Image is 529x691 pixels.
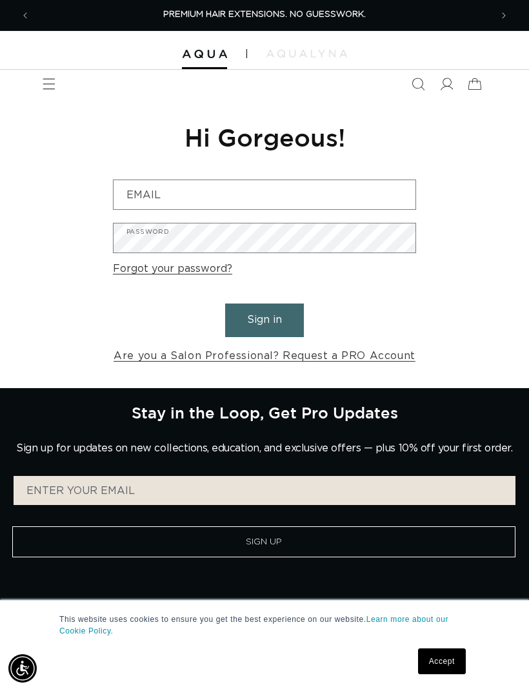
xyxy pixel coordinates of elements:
div: Accessibility Menu [8,654,37,683]
img: aqualyna.com [266,50,347,57]
img: Aqua Hair Extensions [182,50,227,59]
h1: Hi Gorgeous! [113,121,416,153]
input: Email [114,180,415,209]
a: Are you a Salon Professional? Request a PRO Account [114,347,415,366]
summary: Menu [35,70,63,98]
button: Next announcement [490,1,518,30]
p: Sign up for updates on new collections, education, and exclusive offers — plus 10% off your first... [16,442,512,455]
input: ENTER YOUR EMAIL [14,476,515,505]
button: Sign Up [12,526,515,557]
summary: Search [404,70,432,98]
p: This website uses cookies to ensure you get the best experience on our website. [59,614,470,637]
iframe: Chat Widget [350,552,529,691]
h2: Stay in the Loop, Get Pro Updates [132,404,398,422]
button: Previous announcement [11,1,39,30]
button: Sign in [225,304,304,336]
span: PREMIUM HAIR EXTENSIONS. NO GUESSWORK. [163,10,366,19]
a: Forgot your password? [113,260,232,278]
